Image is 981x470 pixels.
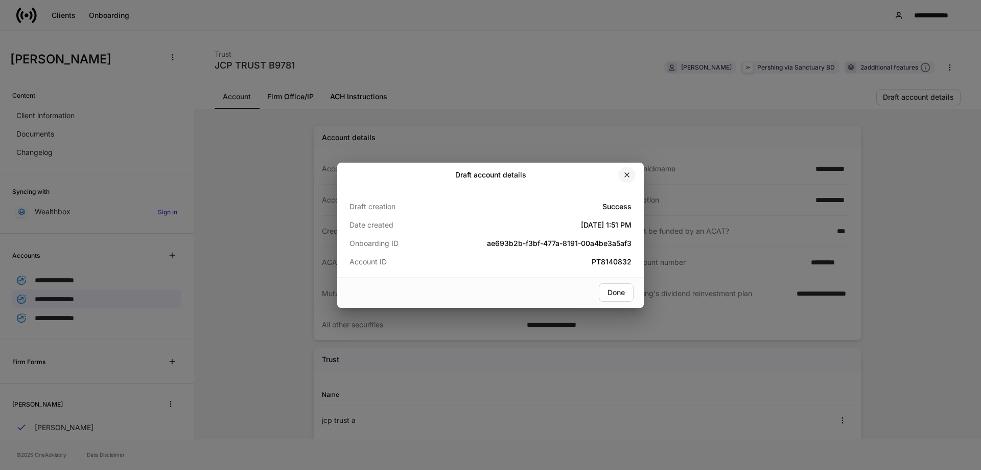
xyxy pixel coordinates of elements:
h5: [DATE] 1:51 PM [443,220,632,230]
button: Done [599,283,634,302]
h5: PT8140832 [443,257,632,267]
h5: ae693b2b-f3bf-477a-8191-00a4be3a5af3 [443,238,632,249]
p: Date created [349,220,443,230]
p: Onboarding ID [349,238,443,249]
p: Draft creation [349,202,443,212]
p: Account ID [349,257,443,267]
div: Done [608,289,625,296]
h5: Success [443,202,632,212]
h2: Draft account details [455,170,526,180]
